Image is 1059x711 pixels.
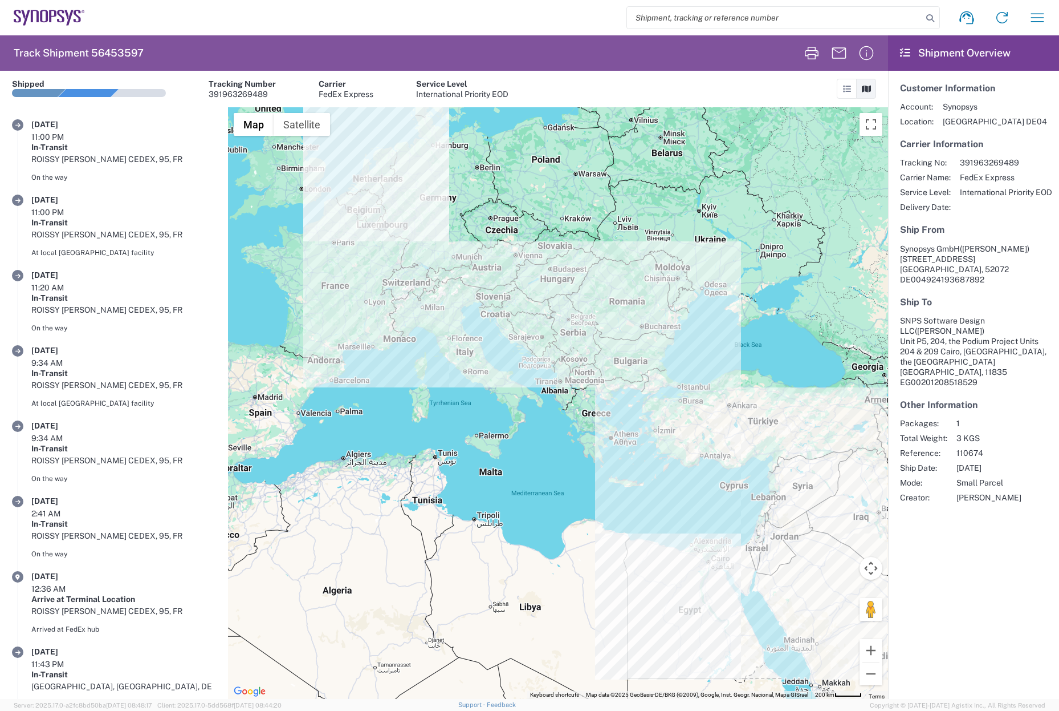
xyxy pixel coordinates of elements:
span: 391963269489 [960,157,1052,168]
span: 110674 [956,448,1021,458]
div: In-Transit [31,669,216,680]
div: 2:41 AM [31,508,88,519]
button: Show street map [234,113,274,136]
div: 391963269489 [209,89,276,99]
span: Carrier Name: [900,172,951,183]
span: Reference: [900,448,947,458]
h5: Carrier Information [900,139,1047,150]
span: [STREET_ADDRESS] [900,254,975,264]
div: International Priority EOD [416,89,508,99]
span: Server: 2025.17.0-a2fc8bd50ba [14,702,152,709]
span: 3 KGS [956,433,1021,443]
div: In-Transit [31,443,216,454]
span: Total Weight: [900,433,947,443]
div: Service Level [416,79,508,89]
div: ROISSY [PERSON_NAME] CEDEX, 95, FR [31,229,216,240]
span: FedEx Express [960,172,1052,183]
div: FedEx Express [319,89,373,99]
span: Account: [900,102,934,112]
span: Client: 2025.17.0-5dd568f [157,702,282,709]
a: Open this area in Google Maps (opens a new window) [231,684,268,699]
button: Toggle fullscreen view [860,113,882,136]
div: ROISSY [PERSON_NAME] CEDEX, 95, FR [31,531,216,541]
div: ROISSY [PERSON_NAME] CEDEX, 95, FR [31,455,216,466]
div: In-Transit [31,217,216,228]
div: [DATE] [31,647,88,657]
div: ROISSY [PERSON_NAME] CEDEX, 95, FR [31,154,216,164]
span: ([PERSON_NAME]) [915,326,984,336]
div: [DATE] [31,119,88,130]
h5: Other Information [900,399,1047,410]
span: Synopsys GmbH [900,244,960,253]
span: [DATE] 08:48:17 [106,702,152,709]
div: Arrived at FedEx hub [31,624,216,635]
div: 11:00 PM [31,132,88,142]
div: 11:43 PM [31,659,88,669]
a: Support [458,701,487,708]
span: Creator: [900,492,947,503]
address: [GEOGRAPHIC_DATA], 52072 DE [900,244,1047,285]
span: Ship Date: [900,463,947,473]
div: In-Transit [31,293,216,303]
div: In-Transit [31,368,216,378]
span: 00201208518529 [911,378,977,387]
div: ROISSY [PERSON_NAME] CEDEX, 95, FR [31,305,216,315]
div: [DATE] [31,345,88,355]
div: Shipped [12,79,44,89]
input: Shipment, tracking or reference number [627,7,922,29]
div: Tracking Number [209,79,276,89]
span: Tracking No: [900,157,951,168]
h5: Ship To [900,297,1047,308]
span: [DATE] 08:44:20 [234,702,282,709]
img: Google [231,684,268,699]
span: Delivery Date: [900,202,951,212]
span: ([PERSON_NAME]) [960,244,1029,253]
span: Small Parcel [956,478,1021,488]
div: Arrive at Terminal Location [31,594,216,604]
h2: Track Shipment 56453597 [14,46,144,60]
div: In-Transit [31,519,216,529]
span: Packages: [900,418,947,429]
div: [GEOGRAPHIC_DATA], [GEOGRAPHIC_DATA], DE [31,681,216,692]
span: Synopsys [943,102,1047,112]
div: [DATE] [31,571,88,581]
button: Keyboard shortcuts [530,691,579,699]
div: At local [GEOGRAPHIC_DATA] facility [31,398,216,409]
span: Map data ©2025 GeoBasis-DE/BKG (©2009), Google, Inst. Geogr. Nacional, Mapa GISrael [586,692,808,698]
span: Service Level: [900,187,951,197]
div: [DATE] [31,270,88,280]
button: Show satellite imagery [274,113,330,136]
div: On the way [31,474,216,484]
button: Map Scale: 200 km per 44 pixels [812,691,865,699]
div: In-Transit [31,142,216,152]
div: 11:00 PM [31,207,88,217]
button: Zoom in [860,639,882,662]
span: International Priority EOD [960,187,1052,197]
div: [DATE] [31,421,88,431]
div: Carrier [319,79,373,89]
span: SNPS Software Design LLC Unit P5, 204, the Podium Project Units 204 & 209 Cairo, [GEOGRAPHIC_DATA... [900,316,1046,366]
span: Location: [900,116,934,127]
h5: Ship From [900,224,1047,235]
div: 12:36 AM [31,584,88,594]
span: Mode: [900,478,947,488]
div: On the way [31,172,216,183]
div: At local [GEOGRAPHIC_DATA] facility [31,248,216,258]
a: Feedback [487,701,516,708]
h5: Customer Information [900,83,1047,94]
span: [DATE] [956,463,1021,473]
div: ROISSY [PERSON_NAME] CEDEX, 95, FR [31,606,216,616]
div: 11:20 AM [31,282,88,293]
div: ROISSY [PERSON_NAME] CEDEX, 95, FR [31,380,216,390]
a: Terms [869,693,885,700]
span: 004924193687892 [911,275,984,284]
span: [PERSON_NAME] [956,492,1021,503]
div: 9:34 AM [31,358,88,368]
div: 9:34 AM [31,433,88,443]
span: Copyright © [DATE]-[DATE] Agistix Inc., All Rights Reserved [870,700,1045,710]
header: Shipment Overview [888,35,1059,71]
span: 200 km [815,692,834,698]
span: 1 [956,418,1021,429]
div: On the way [31,549,216,559]
span: [GEOGRAPHIC_DATA] DE04 [943,116,1047,127]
